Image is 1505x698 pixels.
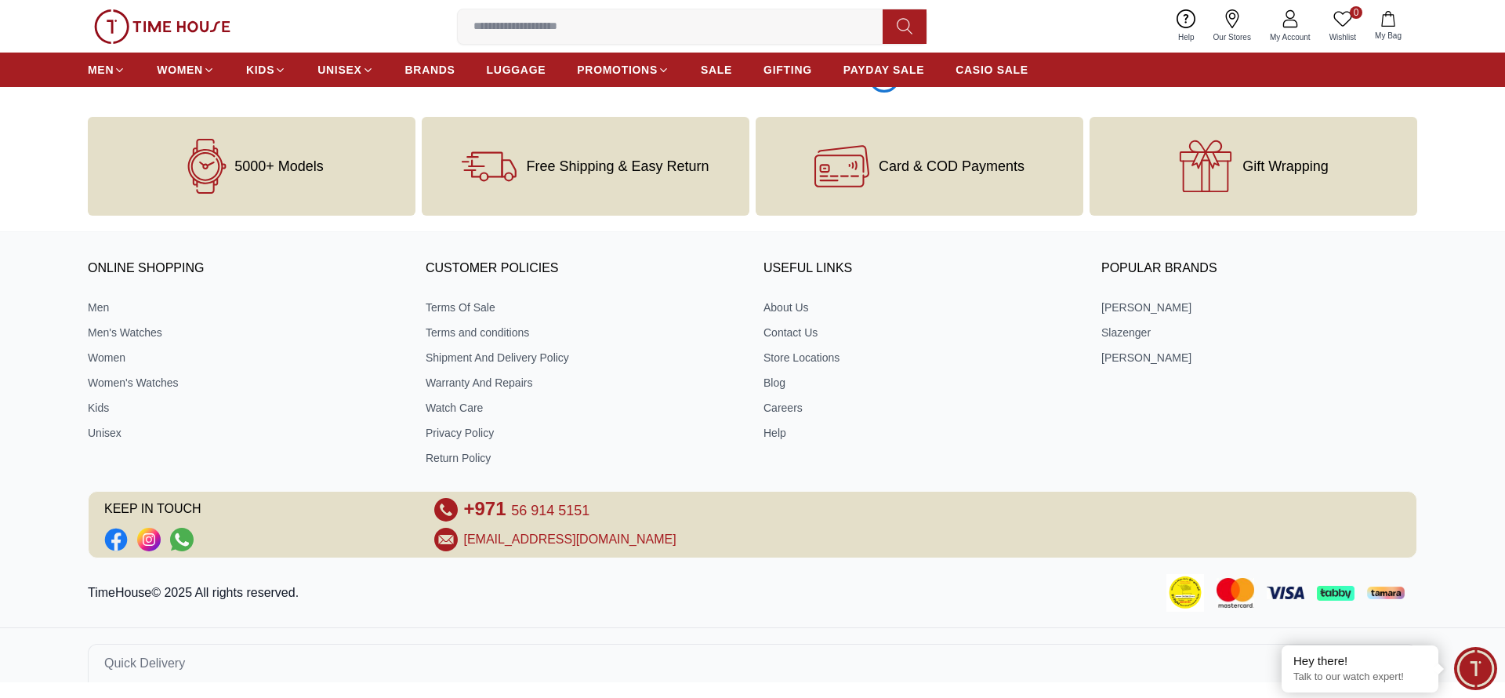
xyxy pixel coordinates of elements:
span: 5000+ Models [234,158,324,174]
span: Quick Delivery [104,654,185,673]
a: Help [1169,6,1204,46]
p: Talk to our watch expert! [1293,671,1427,684]
h3: USEFUL LINKS [763,257,1079,281]
span: KEEP IN TOUCH [104,498,412,522]
a: CASIO SALE [956,56,1028,84]
span: CASIO SALE [956,62,1028,78]
a: Blog [763,375,1079,391]
a: [EMAIL_ADDRESS][DOMAIN_NAME] [464,530,676,549]
span: GIFTING [763,62,812,78]
h3: CUSTOMER POLICIES [426,257,742,281]
a: Women [88,350,404,365]
a: GIFTING [763,56,812,84]
img: Tabby Payment [1317,586,1354,601]
span: PROMOTIONS [577,62,658,78]
span: My Account [1264,31,1317,43]
a: Unisex [88,425,404,441]
a: Slazenger [1101,325,1417,340]
li: Facebook [104,528,128,551]
a: [PERSON_NAME] [1101,300,1417,315]
a: Women's Watches [88,375,404,391]
h3: ONLINE SHOPPING [88,257,404,281]
a: SALE [701,56,732,84]
a: PAYDAY SALE [843,56,924,84]
a: KIDS [246,56,286,84]
img: Visa [1267,587,1304,598]
a: Shipment And Delivery Policy [426,350,742,365]
span: PAYDAY SALE [843,62,924,78]
span: Free Shipping & Easy Return [526,158,709,174]
span: SALE [701,62,732,78]
a: Return Policy [426,450,742,466]
span: 0 [1350,6,1362,19]
span: LUGGAGE [487,62,546,78]
a: +971 56 914 5151 [464,498,590,522]
a: BRANDS [405,56,455,84]
a: Men's Watches [88,325,404,340]
a: 0Wishlist [1320,6,1365,46]
a: Careers [763,400,1079,416]
img: Consumer Payment [1166,574,1204,612]
span: My Bag [1369,30,1408,42]
a: Social Link [170,528,194,551]
span: Our Stores [1207,31,1257,43]
a: Contact Us [763,325,1079,340]
div: Chat Widget [1454,647,1497,690]
span: UNISEX [317,62,361,78]
h3: Popular Brands [1101,257,1417,281]
span: Wishlist [1323,31,1362,43]
a: Terms and conditions [426,325,742,340]
p: TimeHouse© 2025 All rights reserved. [88,583,305,602]
a: Privacy Policy [426,425,742,441]
span: Card & COD Payments [879,158,1024,174]
a: Our Stores [1204,6,1260,46]
a: Men [88,300,404,315]
span: MEN [88,62,114,78]
span: BRANDS [405,62,455,78]
div: Hey there! [1293,653,1427,669]
a: Store Locations [763,350,1079,365]
a: LUGGAGE [487,56,546,84]
a: WOMEN [157,56,215,84]
button: Quick Delivery [88,644,1417,682]
span: WOMEN [157,62,203,78]
span: Gift Wrapping [1242,158,1329,174]
img: ... [94,9,230,44]
span: KIDS [246,62,274,78]
a: MEN [88,56,125,84]
a: Terms Of Sale [426,300,742,315]
img: Mastercard [1217,578,1254,607]
img: Tamara Payment [1367,587,1405,599]
span: 56 914 5151 [511,503,589,518]
button: My Bag [1365,8,1411,45]
a: Help [763,425,1079,441]
span: Help [1172,31,1201,43]
a: [PERSON_NAME] [1101,350,1417,365]
a: Warranty And Repairs [426,375,742,391]
a: About Us [763,300,1079,315]
a: UNISEX [317,56,373,84]
a: Watch Care [426,400,742,416]
a: Social Link [104,528,128,551]
a: PROMOTIONS [577,56,669,84]
a: Social Link [137,528,161,551]
a: Kids [88,400,404,416]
